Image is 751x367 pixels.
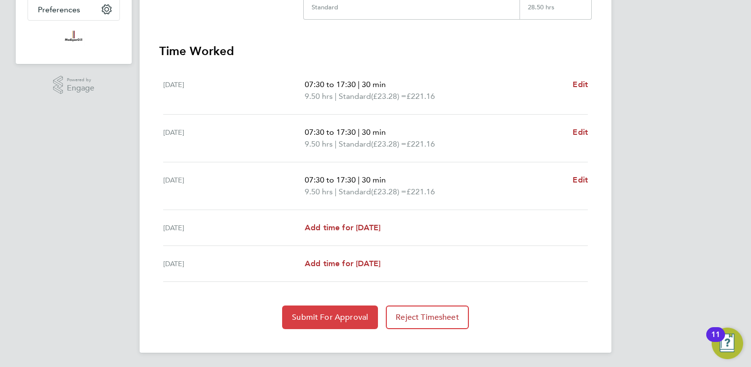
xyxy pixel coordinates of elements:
span: | [335,92,337,101]
div: [DATE] [163,258,305,270]
span: £221.16 [406,187,435,196]
span: 07:30 to 17:30 [305,175,356,184]
a: Edit [573,126,588,138]
span: Add time for [DATE] [305,223,380,232]
span: 9.50 hrs [305,187,333,196]
span: Reject Timesheet [396,312,459,322]
span: Standard [339,138,371,150]
span: | [358,127,360,137]
span: (£23.28) = [371,187,406,196]
button: Reject Timesheet [386,306,469,329]
span: 30 min [362,127,386,137]
span: (£23.28) = [371,92,406,101]
span: 30 min [362,80,386,89]
div: [DATE] [163,174,305,198]
span: 9.50 hrs [305,92,333,101]
a: Add time for [DATE] [305,222,380,234]
span: (£23.28) = [371,139,406,149]
img: madigangill-logo-retina.png [62,31,85,46]
div: [DATE] [163,126,305,150]
span: Edit [573,127,588,137]
h3: Time Worked [159,43,592,59]
span: Add time for [DATE] [305,259,380,268]
span: Edit [573,80,588,89]
span: Standard [339,91,371,102]
span: £221.16 [406,139,435,149]
span: 9.50 hrs [305,139,333,149]
button: Open Resource Center, 11 new notifications [712,328,743,359]
span: Edit [573,175,588,184]
span: Powered by [67,76,94,84]
span: | [358,175,360,184]
span: 07:30 to 17:30 [305,80,356,89]
span: | [358,80,360,89]
div: [DATE] [163,222,305,234]
span: Submit For Approval [292,312,368,322]
span: 30 min [362,175,386,184]
a: Add time for [DATE] [305,258,380,270]
span: Engage [67,84,94,92]
a: Go to home page [28,31,120,46]
div: 28.50 hrs [520,3,591,19]
div: Standard [312,3,338,11]
a: Edit [573,174,588,186]
span: £221.16 [406,92,435,101]
span: Preferences [38,5,80,14]
span: | [335,187,337,196]
div: 11 [711,335,720,347]
span: Standard [339,186,371,198]
span: 07:30 to 17:30 [305,127,356,137]
button: Submit For Approval [282,306,378,329]
div: [DATE] [163,79,305,102]
a: Edit [573,79,588,91]
span: | [335,139,337,149]
a: Powered byEngage [53,76,95,94]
